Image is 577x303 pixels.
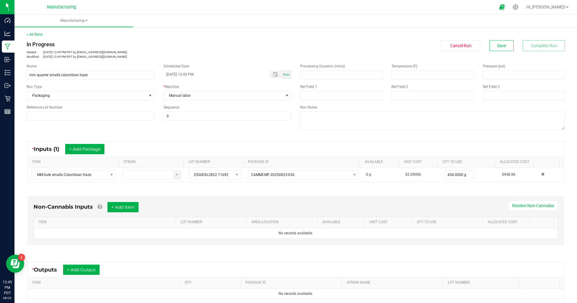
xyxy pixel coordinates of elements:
[164,64,189,68] span: Scheduled Date
[18,254,25,261] iframe: Resource center unread badge
[251,173,295,177] span: CAMMCMF-20250823-036
[531,43,557,48] span: Complete Run
[123,160,181,165] a: STRAINSortable
[441,40,480,51] button: Cancel Run
[369,172,371,177] span: g
[6,255,24,273] iframe: Resource center
[524,280,557,285] a: Sortable
[27,50,43,54] span: Started:
[32,171,108,179] span: MM bulk smalls Columbian Haze
[33,204,93,210] span: Non-Cannabis Inputs
[283,73,289,76] span: Now
[495,1,509,13] span: Open Ecommerce Menu
[523,40,565,51] button: Complete Run
[31,170,116,179] span: NO DATA FOUND
[251,220,315,225] a: AREA/LOCATIONSortable
[5,18,11,24] inline-svg: Dashboard
[27,54,43,59] span: Modified:
[369,220,410,225] a: Unit CostSortable
[34,266,63,273] span: Outputs
[448,280,517,285] a: LOT NUMBERSortable
[27,84,42,90] span: Run Type
[300,64,345,68] span: Processing Duration (mins)
[502,172,515,177] span: $948.86
[391,64,417,68] span: Temperature (F)
[483,64,505,68] span: Pressure (psi)
[300,105,317,109] span: Run Notes
[508,200,558,211] button: Receive Non-Cannabis
[442,160,492,165] a: QTY TO USESortable
[164,70,264,78] input: Scheduled Datetime
[34,146,65,152] span: Inputs (1)
[488,220,528,225] a: Allocated CostSortable
[245,280,340,285] a: PACKAGE IDSortable
[391,85,408,89] span: Ref Field 2
[34,228,558,239] td: No records available.
[63,265,100,275] button: + Add Output
[164,91,284,100] span: Manual labor
[5,96,11,102] inline-svg: Retail
[5,70,11,76] inline-svg: Inventory
[47,5,76,10] span: Manufacturing
[366,172,368,177] span: 0
[405,172,421,177] span: $2.09000
[188,160,241,165] a: LOT NUMBERSortable
[32,160,116,165] a: ITEMSortable
[38,220,173,225] a: ITEMSortable
[3,296,12,300] p: 08/23
[538,160,557,165] a: Sortable
[526,5,566,9] span: Hi, [PERSON_NAME]!
[347,280,441,285] a: STRAIN NAMESortable
[322,220,362,225] a: AVAILABLESortable
[27,32,43,37] a: < All Runs
[65,144,104,154] button: + Add Package
[185,280,238,285] a: QTYSortable
[27,64,37,68] span: Name
[483,85,500,89] span: Ref Field 3
[512,4,519,10] div: Manage settings
[5,83,11,89] inline-svg: Outbound
[404,160,435,165] a: Unit CostSortable
[500,160,531,165] a: Allocated CostSortable
[189,171,233,179] span: 2506EXL2822.11692
[535,220,551,225] a: Sortable
[3,279,12,296] p: 12:45 PM PDT
[14,18,133,23] span: Manufacturing
[270,70,282,78] span: Toggle popup
[248,160,358,165] a: PACKAGE IDSortable
[450,43,471,48] span: Cancel Run
[5,31,11,37] inline-svg: Analytics
[14,15,133,27] a: Manufacturing
[5,57,11,63] inline-svg: Inbound
[32,280,177,285] a: ITEMSortable
[365,160,397,165] a: AVAILABLESortable
[27,50,291,54] p: [DATE] 12:45 PM PDT by [EMAIL_ADDRESS][DOMAIN_NAME]
[27,91,147,100] span: Packaging
[27,105,62,109] span: Reference Lot Number
[97,204,102,210] a: Add Non-Cannabis items that were also consumed in the run (e.g. gloves and packaging); Also add N...
[27,40,291,48] div: In Progress
[417,220,480,225] a: QTY TO USESortable
[497,43,506,48] span: Save
[164,105,179,109] span: Sequence
[107,202,139,212] button: + Add Item
[180,220,244,225] a: LOT NUMBERSortable
[300,85,317,89] span: Ref Field 1
[5,44,11,50] inline-svg: Manufacturing
[165,85,179,89] span: Machine
[489,40,514,51] button: Save
[5,109,11,115] inline-svg: Reports
[27,54,291,59] p: [DATE] 12:45 PM PDT by [EMAIL_ADDRESS][DOMAIN_NAME]
[28,288,564,299] td: No records available.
